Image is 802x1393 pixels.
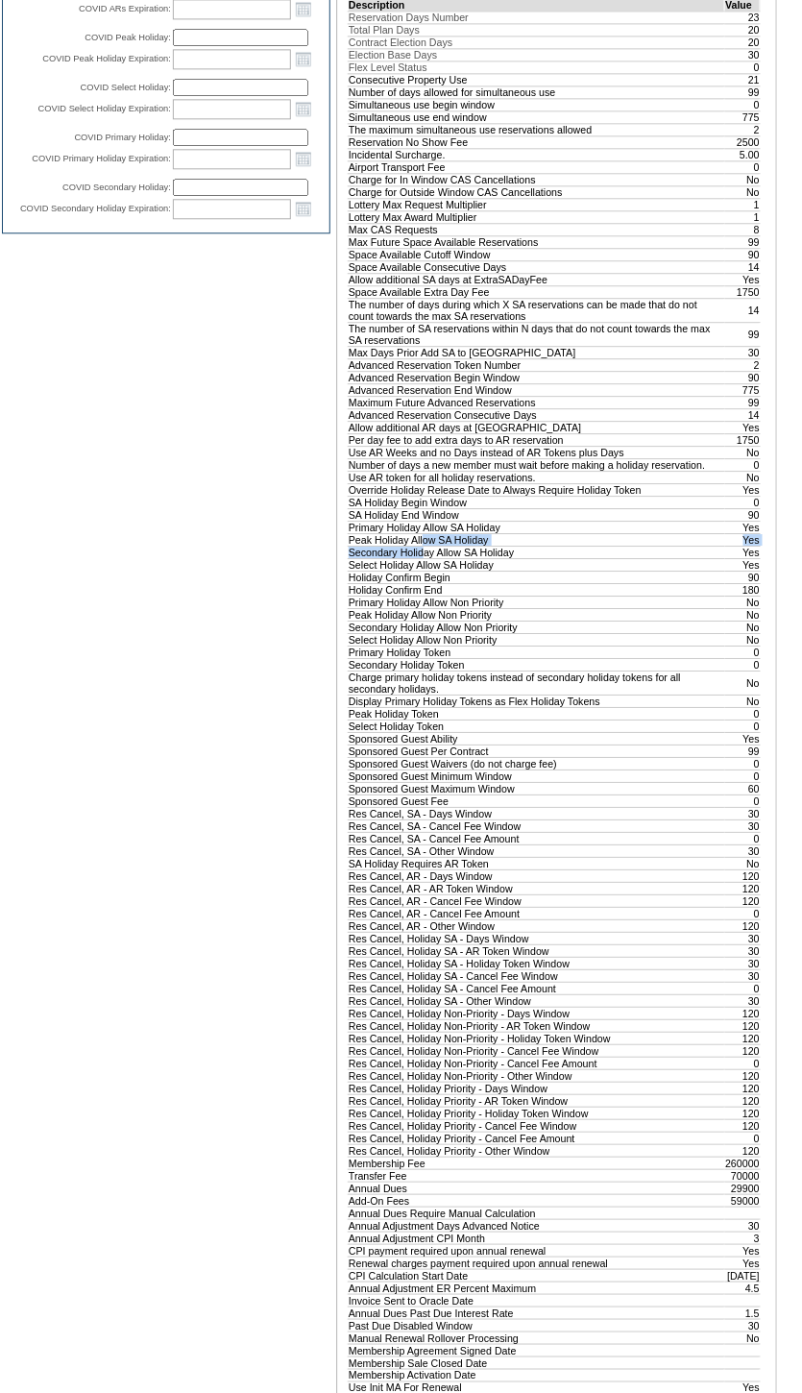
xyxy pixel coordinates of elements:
[725,757,761,770] td: 0
[725,496,761,508] td: 0
[725,982,761,994] td: 0
[349,210,725,223] td: Lottery Max Award Multiplier
[725,61,761,73] td: 0
[349,1356,725,1369] td: Membership Sale Closed Date
[42,54,171,63] label: COVID Peak Holiday Expiration:
[38,104,171,113] label: COVID Select Holiday Expiration:
[725,1057,761,1069] td: 0
[349,1269,725,1282] td: CPI Calculation Start Date
[349,919,725,932] td: Res Cancel, AR - Other Window
[725,371,761,383] td: 90
[349,496,725,508] td: SA Holiday Begin Window
[349,621,725,633] td: Secondary Holiday Allow Non Priority
[74,133,171,142] label: COVID Primary Holiday:
[32,154,171,163] label: COVID Primary Holiday Expiration:
[293,198,314,219] a: Open the calendar popup.
[349,969,725,982] td: Res Cancel, Holiday SA - Cancel Fee Window
[725,148,761,160] td: 5.00
[725,1069,761,1082] td: 120
[349,521,725,533] td: Primary Holiday Allow SA Holiday
[62,183,171,192] label: COVID Secondary Holiday:
[725,794,761,807] td: 0
[349,160,725,173] td: Airport Transport Fee
[725,98,761,110] td: 0
[725,882,761,894] td: 120
[349,720,725,732] td: Select Holiday Token
[349,1132,725,1144] td: Res Cancel, Holiday Priority - Cancel Fee Amount
[349,1019,725,1032] td: Res Cancel, Holiday Non-Priority - AR Token Window
[725,298,761,322] td: 14
[725,1232,761,1244] td: 3
[725,110,761,123] td: 775
[349,807,725,819] td: Res Cancel, SA - Days Window
[349,248,725,260] td: Space Available Cutoff Window
[725,235,761,248] td: 99
[725,969,761,982] td: 30
[349,1369,725,1381] td: Membership Activation Date
[293,48,314,69] a: Open the calendar popup.
[349,1207,725,1219] td: Annual Dues Require Manual Calculation
[725,521,761,533] td: Yes
[725,173,761,185] td: No
[349,198,725,210] td: Lottery Max Request Multiplier
[725,1119,761,1132] td: 120
[349,745,725,757] td: Sponsored Guest Per Contract
[349,458,725,471] td: Number of days a new member must wait before making a holiday reservation.
[725,1044,761,1057] td: 120
[725,832,761,844] td: 0
[349,695,725,707] td: Display Primary Holiday Tokens as Flex Holiday Tokens
[725,658,761,671] td: 0
[725,1032,761,1044] td: 120
[349,794,725,807] td: Sponsored Guest Fee
[725,248,761,260] td: 90
[725,160,761,173] td: 0
[349,558,725,571] td: Select Holiday Allow SA Holiday
[349,1169,725,1182] td: Transfer Fee
[725,1132,761,1144] td: 0
[349,633,725,646] td: Select Holiday Allow Non Priority
[349,135,725,148] td: Reservation No Show Fee
[725,408,761,421] td: 14
[349,1307,725,1319] td: Annual Dues Past Due Interest Rate
[349,782,725,794] td: Sponsored Guest Maximum Window
[725,11,761,23] td: 23
[725,1307,761,1319] td: 1.5
[725,770,761,782] td: 0
[725,185,761,198] td: No
[349,1294,725,1307] td: Invoice Sent to Oracle Date
[349,12,469,23] span: Reservation Days Number
[349,24,420,36] span: Total Plan Days
[725,932,761,944] td: 30
[349,546,725,558] td: Secondary Holiday Allow SA Holiday
[349,596,725,608] td: Primary Holiday Allow Non Priority
[725,346,761,358] td: 30
[349,707,725,720] td: Peak Holiday Token
[349,1107,725,1119] td: Res Cancel, Holiday Priority - Holiday Token Window
[349,671,725,695] td: Charge primary holiday tokens instead of secondary holiday tokens for all secondary holidays.
[79,4,171,13] label: COVID ARs Expiration:
[725,608,761,621] td: No
[81,83,171,92] label: COVID Select Holiday:
[349,273,725,285] td: Allow additional SA days at ExtraSADayFee
[725,1182,761,1194] td: 29900
[349,223,725,235] td: Max CAS Requests
[725,285,761,298] td: 1750
[725,957,761,969] td: 30
[725,894,761,907] td: 120
[725,919,761,932] td: 120
[349,1282,725,1294] td: Annual Adjustment ER Percent Maximum
[349,646,725,658] td: Primary Holiday Token
[725,907,761,919] td: 0
[725,1094,761,1107] td: 120
[349,857,725,869] td: SA Holiday Requires AR Token
[725,223,761,235] td: 8
[725,844,761,857] td: 30
[349,882,725,894] td: Res Cancel, AR - AR Token Window
[349,173,725,185] td: Charge for In Window CAS Cancellations
[725,396,761,408] td: 99
[349,819,725,832] td: Res Cancel, SA - Cancel Fee Window
[725,558,761,571] td: Yes
[725,36,761,48] td: 20
[349,123,725,135] td: The maximum simultaneous use reservations allowed
[349,346,725,358] td: Max Days Prior Add SA to [GEOGRAPHIC_DATA]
